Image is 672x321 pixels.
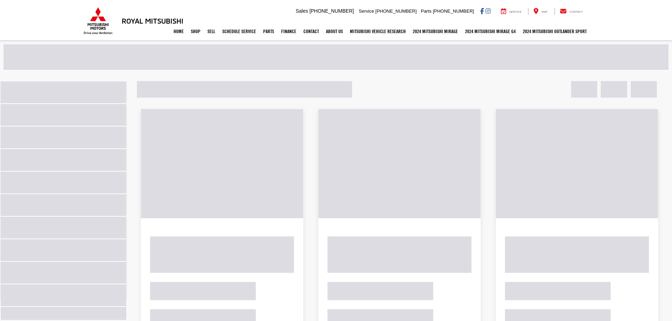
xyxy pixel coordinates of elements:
span: Parts [421,8,431,14]
span: [PHONE_NUMBER] [375,8,417,14]
img: Mitsubishi [82,7,114,35]
a: 2024 Mitsubishi Mirage G4 [461,23,519,40]
a: Contact [300,23,322,40]
h3: Royal Mitsubishi [122,17,183,25]
a: Parts: Opens in a new tab [260,23,278,40]
a: 2024 Mitsubishi Mirage [409,23,461,40]
span: Service [509,10,522,13]
a: Map [528,8,553,15]
a: Shop [187,23,204,40]
a: Service [496,8,527,15]
a: Contact [555,8,588,15]
a: Mitsubishi Vehicle Research [346,23,409,40]
a: About Us [322,23,346,40]
span: Service [359,8,374,14]
span: [PHONE_NUMBER] [433,8,474,14]
a: Finance [278,23,300,40]
span: Sales [296,8,308,14]
span: [PHONE_NUMBER] [309,8,354,14]
span: Contact [569,10,583,13]
span: Map [541,10,547,13]
a: Instagram: Click to visit our Instagram page [485,8,491,14]
a: Facebook: Click to visit our Facebook page [480,8,484,14]
a: Sell [204,23,219,40]
a: 2024 Mitsubishi Outlander SPORT [519,23,590,40]
a: Home [170,23,187,40]
a: Schedule Service: Opens in a new tab [219,23,260,40]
